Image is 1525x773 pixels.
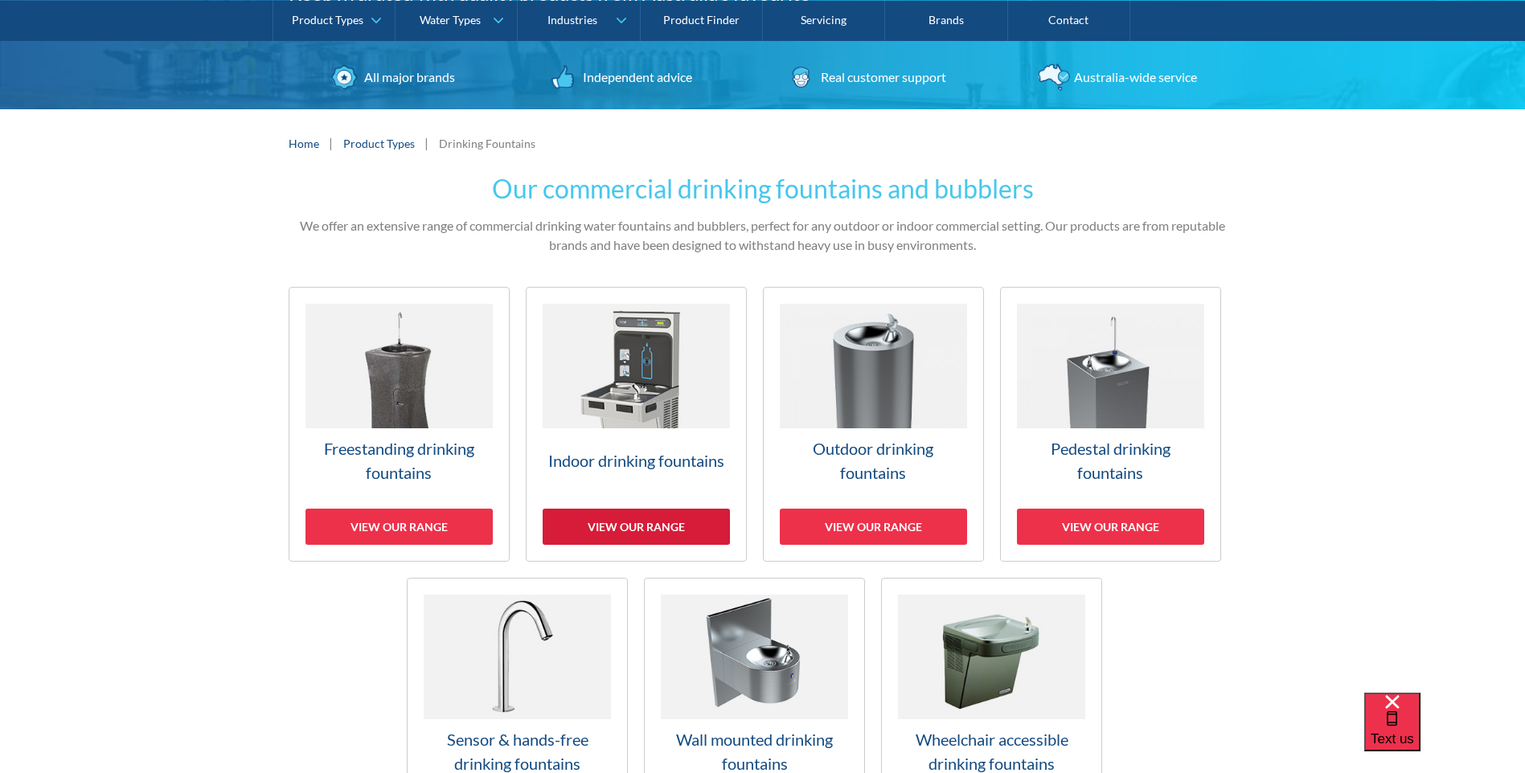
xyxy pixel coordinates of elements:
h3: Pedestal drinking fountains [1017,436,1204,485]
div: View our range [305,509,493,545]
a: Indoor drinking fountainsView our range [526,287,747,562]
div: All major brands [360,67,455,87]
a: Pedestal drinking fountainsView our range [1000,287,1221,562]
div: Independent advice [579,67,692,87]
div: Real customer support [817,67,946,87]
div: Drinking Fountains [439,135,535,152]
div: | [423,133,431,153]
h3: Freestanding drinking fountains [305,436,493,485]
a: Product Types [343,135,415,152]
h2: Our commercial drinking fountains and bubblers [289,170,1237,208]
a: Home [289,135,319,152]
div: | [327,133,335,153]
div: View our range [543,509,730,545]
h3: Indoor drinking fountains [543,448,730,472]
div: Industries [547,13,597,27]
div: Water Types [420,13,481,27]
div: View our range [780,509,967,545]
iframe: podium webchat widget bubble [1364,693,1525,773]
div: Australia-wide service [1070,67,1197,87]
a: Freestanding drinking fountainsView our range [289,287,510,562]
a: Outdoor drinking fountainsView our range [763,287,984,562]
h3: Outdoor drinking fountains [780,436,967,485]
p: We offer an extensive range of commercial drinking water fountains and bubblers, perfect for any ... [289,216,1237,255]
div: Product Types [292,13,363,27]
div: View our range [1017,509,1204,545]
